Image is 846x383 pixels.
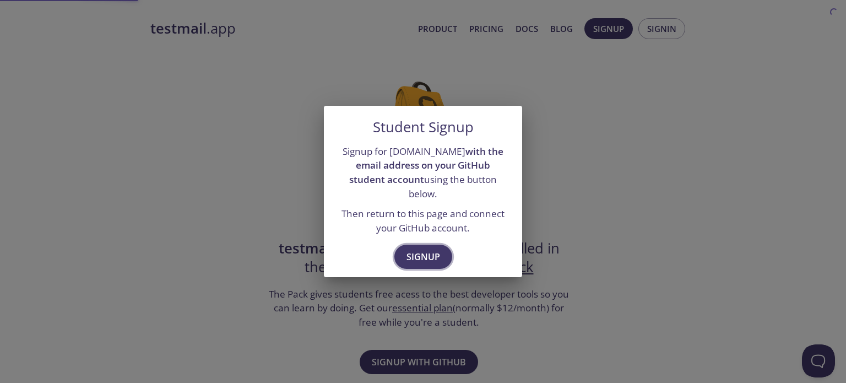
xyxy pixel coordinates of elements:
h5: Student Signup [373,119,474,136]
p: Then return to this page and connect your GitHub account. [337,207,509,235]
p: Signup for [DOMAIN_NAME] using the button below. [337,144,509,201]
button: Signup [394,245,452,269]
span: Signup [406,249,440,265]
strong: with the email address on your GitHub student account [349,145,503,186]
